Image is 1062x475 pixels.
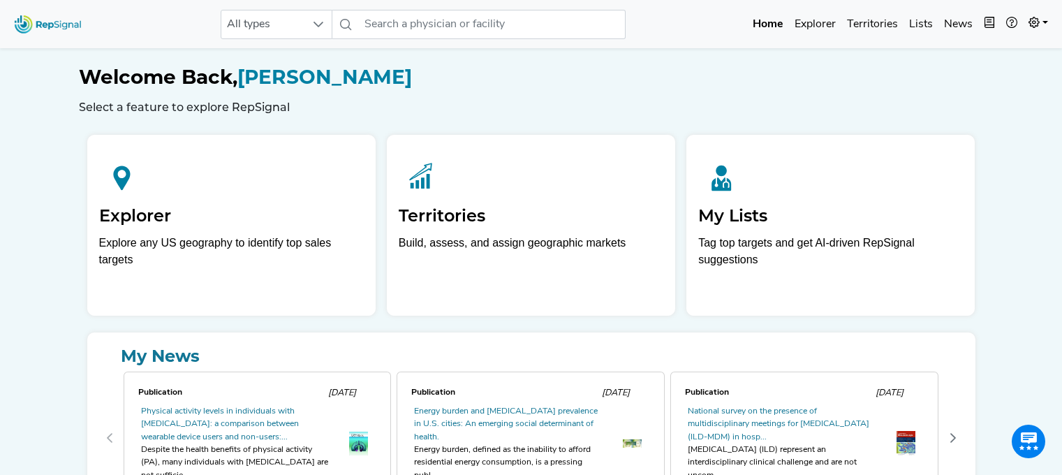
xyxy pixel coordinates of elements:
[698,235,963,276] p: Tag top targets and get AI-driven RepSignal suggestions
[411,388,455,397] span: Publication
[978,10,1001,38] button: Intel Book
[87,135,376,316] a: ExplorerExplore any US geography to identify top sales targets
[399,206,663,226] h2: Territories
[904,10,938,38] a: Lists
[938,10,978,38] a: News
[141,407,299,441] a: Physical activity levels in individuals with [MEDICAL_DATA]: a comparison between wearable device...
[79,66,984,89] h1: [PERSON_NAME]
[99,235,364,268] div: Explore any US geography to identify top sales targets
[747,10,789,38] a: Home
[359,10,626,39] input: Search a physician or facility
[602,388,630,397] span: [DATE]
[349,432,368,455] img: th
[79,65,237,89] span: Welcome Back,
[688,407,869,441] a: National survey on the presence of multidisciplinary meetings for [MEDICAL_DATA] (ILD-MDM) in hos...
[789,10,841,38] a: Explorer
[138,388,182,397] span: Publication
[98,344,964,369] a: My News
[685,388,729,397] span: Publication
[79,101,984,114] h6: Select a feature to explore RepSignal
[387,135,675,316] a: TerritoriesBuild, assess, and assign geographic markets
[623,439,642,448] img: th
[686,135,975,316] a: My ListsTag top targets and get AI-driven RepSignal suggestions
[897,431,915,456] img: th
[414,407,598,441] a: Energy burden and [MEDICAL_DATA] prevalence in U.S. cities: An emerging social determinant of hea...
[99,206,364,226] h2: Explorer
[221,10,305,38] span: All types
[698,206,963,226] h2: My Lists
[399,235,663,276] p: Build, assess, and assign geographic markets
[876,388,904,397] span: [DATE]
[328,388,356,397] span: [DATE]
[841,10,904,38] a: Territories
[942,427,964,449] button: Next Page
